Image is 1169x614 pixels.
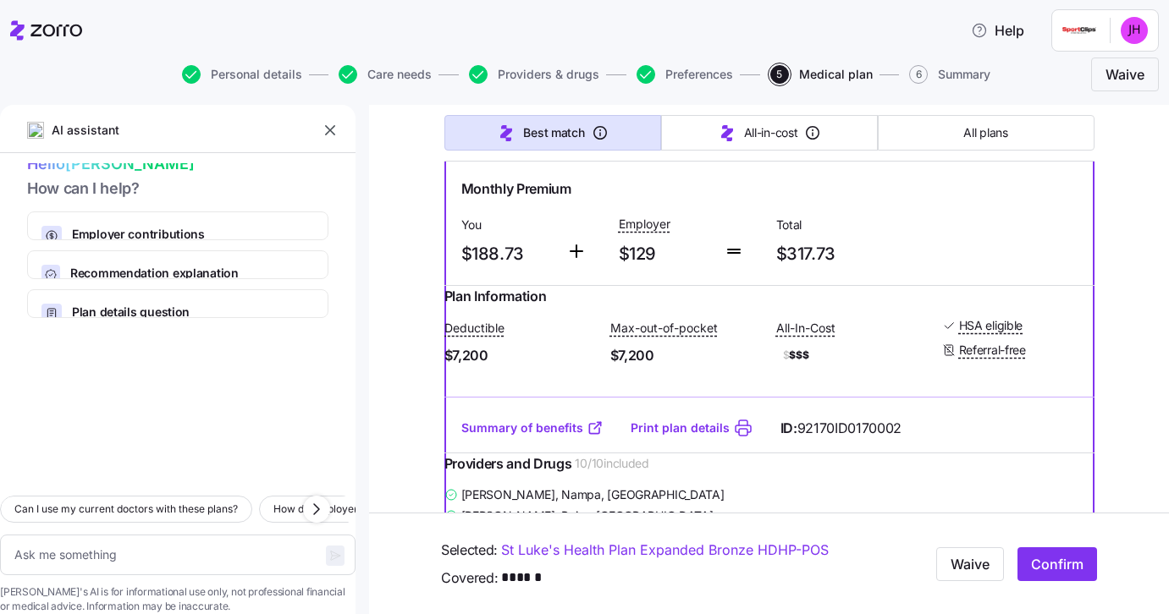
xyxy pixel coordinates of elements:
[27,152,328,177] span: Hello [PERSON_NAME]
[631,419,730,436] a: Print plan details
[776,345,929,365] span: $$$
[179,65,302,84] a: Personal details
[575,455,648,472] span: 10 / 10 included
[767,65,873,84] a: 5Medical plan
[938,69,990,80] span: Summary
[51,121,120,140] span: AI assistant
[501,540,829,561] a: St Luke's Health Plan Expanded Bronze HDHP-POS
[951,554,990,574] span: Waive
[1091,58,1159,91] button: Waive
[461,217,553,233] span: You
[72,226,298,243] span: Employer contributions
[339,65,432,84] button: Care needs
[799,69,873,80] span: Medical plan
[278,468,303,502] span: 😐
[441,567,498,589] span: Covered:
[1062,20,1096,41] img: Employer logo
[27,122,44,139] img: ai-icon.png
[211,69,302,80] span: Personal details
[959,317,1023,334] span: HSA eligible
[610,320,718,337] span: Max-out-of-pocket
[637,65,733,84] button: Preferences
[269,468,313,502] span: neutral face reaction
[963,124,1007,141] span: All plans
[780,418,902,439] span: ID:
[541,7,571,37] div: Close
[770,65,873,84] button: 5Medical plan
[11,7,43,39] button: go back
[27,177,328,201] span: How can I help?
[744,124,798,141] span: All-in-cost
[444,453,572,474] span: Providers and Drugs
[273,501,455,518] span: How do employer contributions work?
[665,69,733,80] span: Preferences
[909,65,990,84] button: 6Summary
[223,523,359,536] a: Open in help center
[971,20,1024,41] span: Help
[509,7,541,39] button: Collapse window
[444,345,597,366] span: $7,200
[797,418,902,439] span: 92170ID0170002
[619,240,710,268] span: $129
[70,265,314,282] span: Recommendation explanation
[959,342,1026,359] span: Referral-free
[619,216,670,233] span: Employer
[444,286,547,307] span: Plan Information
[367,69,432,80] span: Care needs
[776,320,835,337] span: All-In-Cost
[313,468,357,502] span: smiley reaction
[234,468,259,502] span: 😞
[335,65,432,84] a: Care needs
[776,240,920,268] span: $317.73
[259,496,470,523] button: How do employer contributions work?
[957,14,1038,47] button: Help
[633,65,733,84] a: Preferences
[770,65,789,84] span: 5
[469,65,599,84] button: Providers & drugs
[783,348,790,363] span: $
[461,178,571,200] span: Monthly Premium
[936,547,1004,581] button: Waive
[498,69,599,80] span: Providers & drugs
[909,65,928,84] span: 6
[1121,17,1148,44] img: 7cf1a0de5c3c7028ea1fee7fe73043ca
[14,501,238,518] span: Can I use my current doctors with these plans?
[1106,64,1144,85] span: Waive
[610,345,763,366] span: $7,200
[444,320,505,337] span: Deductible
[1031,554,1084,574] span: Confirm
[466,65,599,84] a: Providers & drugs
[461,419,604,436] a: Summary of benefits
[182,65,302,84] button: Personal details
[776,217,920,233] span: Total
[461,486,725,503] span: [PERSON_NAME] , Nampa, [GEOGRAPHIC_DATA]
[225,468,269,502] span: disappointed reaction
[441,540,498,561] span: Selected:
[20,451,562,469] div: Did this answer your question?
[461,507,714,524] span: [PERSON_NAME] , Boise, [GEOGRAPHIC_DATA]
[323,468,347,502] span: 😃
[523,124,584,141] span: Best match
[1017,547,1097,581] button: Confirm
[72,304,273,321] span: Plan details question
[461,240,553,268] span: $188.73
